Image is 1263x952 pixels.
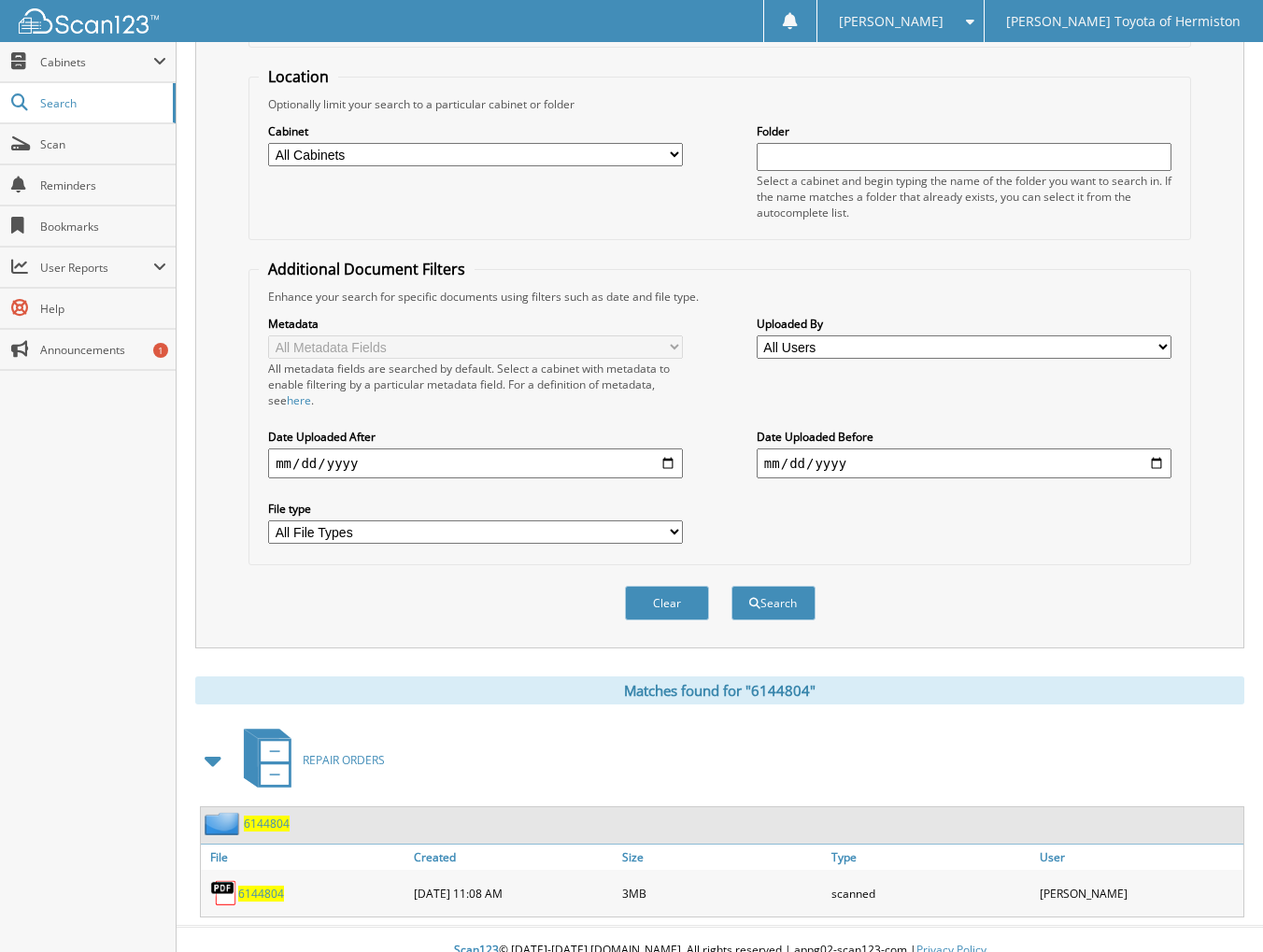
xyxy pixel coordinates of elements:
[40,342,166,358] span: Announcements
[1170,862,1263,952] iframe: Chat Widget
[40,301,166,317] span: Help
[731,586,816,620] button: Search
[827,874,1035,912] div: scanned
[205,812,244,835] img: folder2.png
[617,845,826,870] a: Size
[757,448,1171,478] input: end
[268,316,683,332] label: Metadata
[40,95,163,111] span: Search
[757,173,1171,220] div: Select a cabinet and begin typing the name of the folder you want to search in. If the name match...
[839,16,944,27] span: [PERSON_NAME]
[409,874,617,912] div: [DATE] 11:08 AM
[757,123,1171,139] label: Folder
[40,136,166,152] span: Scan
[40,54,153,70] span: Cabinets
[40,260,153,276] span: User Reports
[1006,16,1241,27] span: [PERSON_NAME] Toyota of Hermiston
[238,886,284,902] a: 6144804
[268,429,683,445] label: Date Uploaded After
[757,429,1171,445] label: Date Uploaded Before
[259,289,1181,305] div: Enhance your search for specific documents using filters such as date and file type.
[268,361,683,408] div: All metadata fields are searched by default. Select a cabinet with metadata to enable filtering b...
[40,219,166,234] span: Bookmarks
[303,752,385,768] span: REPAIR ORDERS
[40,178,166,193] span: Reminders
[757,316,1171,332] label: Uploaded By
[827,845,1035,870] a: Type
[210,879,238,907] img: PDF.png
[201,845,409,870] a: File
[268,123,683,139] label: Cabinet
[287,392,311,408] a: here
[1035,845,1243,870] a: User
[244,816,290,831] a: 6144804
[153,343,168,358] div: 1
[1035,874,1243,912] div: [PERSON_NAME]
[268,448,683,478] input: start
[268,501,683,517] label: File type
[233,723,385,797] a: REPAIR ORDERS
[625,586,709,620] button: Clear
[19,8,159,34] img: scan123-logo-white.svg
[617,874,826,912] div: 3MB
[195,676,1244,704] div: Matches found for "6144804"
[259,259,475,279] legend: Additional Document Filters
[259,96,1181,112] div: Optionally limit your search to a particular cabinet or folder
[259,66,338,87] legend: Location
[409,845,617,870] a: Created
